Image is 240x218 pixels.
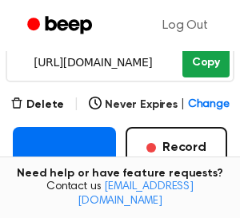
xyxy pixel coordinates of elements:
a: [EMAIL_ADDRESS][DOMAIN_NAME] [78,181,194,207]
span: Contact us [10,180,230,208]
button: Copy [182,48,230,77]
span: | [181,97,185,113]
a: Beep [16,10,106,42]
span: | [74,95,79,114]
span: Change [188,97,230,113]
button: Delete [10,97,64,113]
a: Log Out [146,6,224,45]
button: Never Expires|Change [89,97,230,113]
button: Record [126,127,227,168]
